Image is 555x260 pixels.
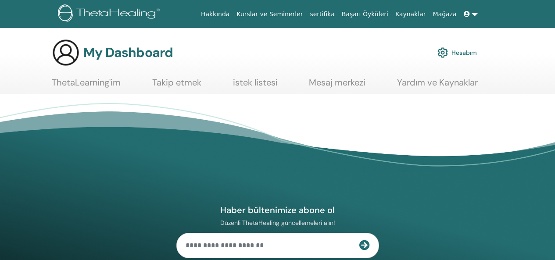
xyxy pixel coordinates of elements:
[437,43,477,62] a: Hesabım
[338,6,392,22] a: Başarı Öyküleri
[176,204,379,216] h4: Haber bültenimize abone ol
[152,77,201,94] a: Takip etmek
[309,77,365,94] a: Mesaj merkezi
[397,77,478,94] a: Yardım ve Kaynaklar
[233,77,278,94] a: istek listesi
[176,219,379,227] p: Düzenli ThetaHealing güncellemeleri alın!
[58,4,163,24] img: logo.png
[52,39,80,67] img: generic-user-icon.jpg
[306,6,338,22] a: sertifika
[392,6,430,22] a: Kaynaklar
[52,77,121,94] a: ThetaLearning'im
[83,45,173,61] h3: My Dashboard
[437,45,448,60] img: cog.svg
[429,6,460,22] a: Mağaza
[233,6,306,22] a: Kurslar ve Seminerler
[197,6,233,22] a: Hakkında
